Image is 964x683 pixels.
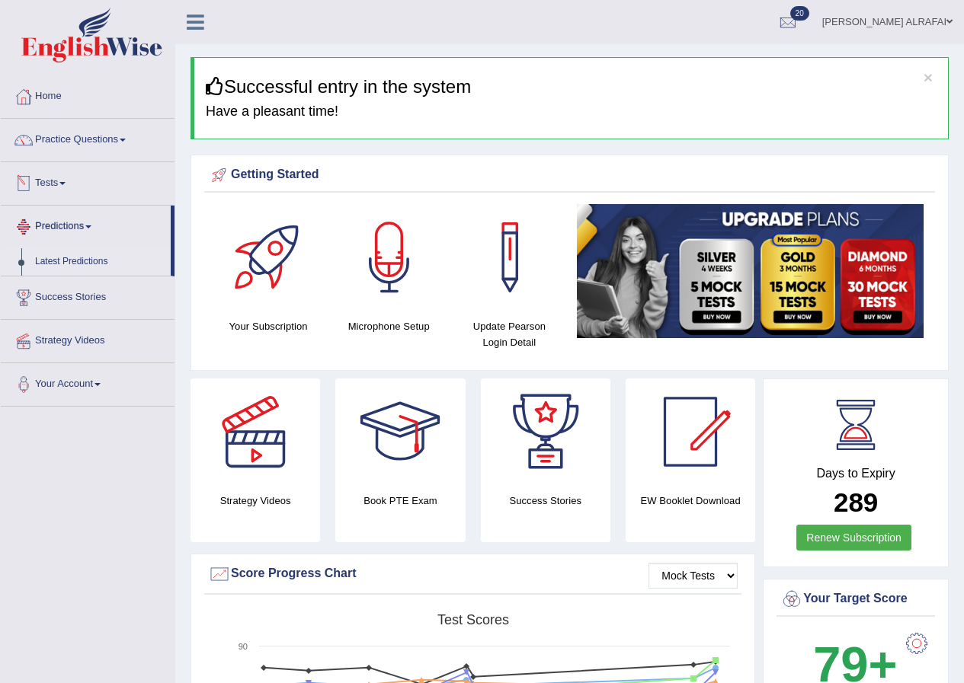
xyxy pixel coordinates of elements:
text: 90 [239,642,248,651]
a: Your Account [1,363,175,401]
div: Getting Started [208,164,931,187]
h4: Success Stories [481,493,610,509]
div: Score Progress Chart [208,563,738,586]
h3: Successful entry in the system [206,77,937,97]
div: Your Target Score [780,588,931,611]
a: Renew Subscription [796,525,911,551]
a: Practice Questions [1,119,175,157]
tspan: Test scores [437,612,509,627]
h4: Update Pearson Login Detail [456,318,562,350]
h4: Have a pleasant time! [206,104,937,120]
h4: Strategy Videos [191,493,320,509]
h4: EW Booklet Download [626,493,755,509]
a: Tests [1,162,175,200]
a: Predictions [1,206,171,244]
h4: Your Subscription [216,318,321,334]
a: Latest Predictions [28,248,171,276]
a: Home [1,75,175,113]
b: 289 [834,487,878,517]
h4: Days to Expiry [780,467,931,480]
h4: Book PTE Exam [335,493,465,509]
span: 20 [790,6,809,21]
button: × [924,69,933,85]
a: Success Stories [1,276,175,314]
img: small5.jpg [577,204,924,338]
h4: Microphone Setup [336,318,441,334]
a: Strategy Videos [1,320,175,358]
